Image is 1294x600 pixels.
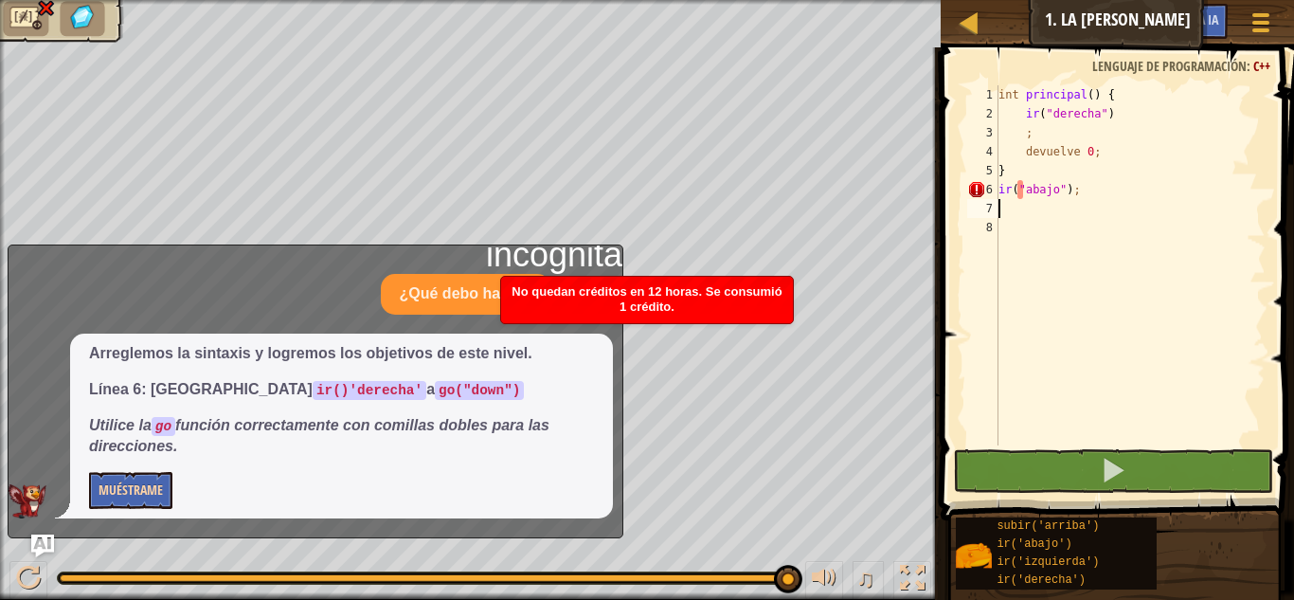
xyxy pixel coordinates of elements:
font: No quedan créditos en 12 horas. Se consumió 1 crédito. [512,284,782,314]
button: Ajustar el volumen [805,561,843,600]
font: 7 [986,202,993,215]
font: 6 [986,183,993,196]
font: Pregúntale a la IA [1114,10,1218,28]
img: portrait.png [956,537,992,573]
button: ♫ [853,561,885,600]
font: 3 [986,126,993,139]
font: ir('derecha') [997,573,1086,587]
button: Cambiar a pantalla completa [893,561,931,600]
button: Mostrar el menú del juego [1237,4,1285,48]
button: Muéstrame [89,472,172,509]
font: incógnita [486,235,622,274]
font: ir('izquierda') [997,555,1099,569]
font: Lenguaje de programación [1092,57,1247,75]
button: Pregúntale a la IA [1105,4,1228,39]
font: Arreglemos la sintaxis y logremos los objetivos de este nivel. [89,345,532,361]
font: 5 [986,164,993,177]
font: 1 [986,88,993,101]
font: subir('arriba') [997,519,1099,533]
font: a [426,381,435,397]
font: ¿Qué debo hacer? [400,285,532,301]
font: Muéstrame [99,481,163,499]
code: go [152,417,175,436]
button: Ctrl + P: Play [9,561,47,600]
font: 8 [986,221,993,234]
li: Recoge las gemas. [60,1,105,36]
font: Línea 6: [GEOGRAPHIC_DATA] [89,381,313,397]
li: No hay problemas de código. [3,1,48,36]
button: Pregúntale a la IA [31,535,54,557]
button: Shift+Enter: Ejecutar el código actual. [953,449,1273,493]
font: 2 [986,107,993,120]
code: go("down") [435,381,524,400]
font: ♫ [856,564,875,592]
font: : [1247,57,1250,75]
font: 4 [986,145,993,158]
font: C++ [1253,57,1270,75]
font: Utilice la [89,417,152,433]
font: función correctamente con comillas dobles para las direcciones. [89,417,549,455]
img: AI [9,484,46,518]
code: ir()'derecha' [313,381,426,400]
font: ir('abajo') [997,537,1071,551]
